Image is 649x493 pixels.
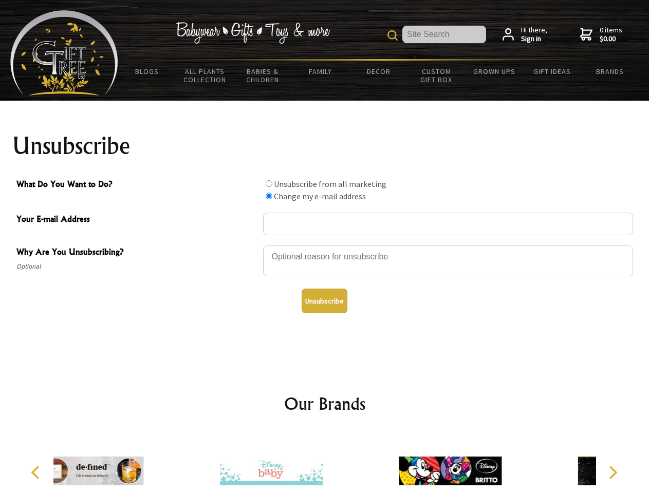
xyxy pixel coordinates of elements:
span: Optional [16,260,258,273]
img: product search [387,30,398,41]
span: What Do You Want to Do? [16,178,258,193]
label: Unsubscribe from all marketing [274,179,386,189]
span: Hi there, [521,26,547,44]
a: Grown Ups [465,61,523,82]
strong: $0.00 [600,34,622,44]
input: What Do You Want to Do? [266,193,272,199]
button: Next [601,461,624,484]
strong: Sign in [521,34,547,44]
img: Babywear - Gifts - Toys & more [176,22,330,44]
a: All Plants Collection [176,61,234,90]
a: Brands [581,61,639,82]
a: Custom Gift Box [407,61,466,90]
a: Babies & Children [234,61,292,90]
textarea: Why Are You Unsubscribing? [263,245,633,276]
a: Family [292,61,350,82]
a: 0 items$0.00 [580,26,622,44]
a: BLOGS [118,61,176,82]
input: Your E-mail Address [263,213,633,235]
a: Hi there,Sign in [503,26,547,44]
img: Babyware - Gifts - Toys and more... [10,10,118,96]
a: Decor [349,61,407,82]
span: Your E-mail Address [16,213,258,227]
span: Why Are You Unsubscribing? [16,245,258,260]
input: What Do You Want to Do? [266,180,272,187]
span: 0 items [600,25,622,44]
button: Previous [26,461,48,484]
a: Gift Ideas [523,61,581,82]
input: Site Search [402,26,486,43]
button: Unsubscribe [302,289,347,313]
h1: Unsubscribe [12,134,637,158]
label: Change my e-mail address [274,191,366,201]
h2: Our Brands [21,391,629,416]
